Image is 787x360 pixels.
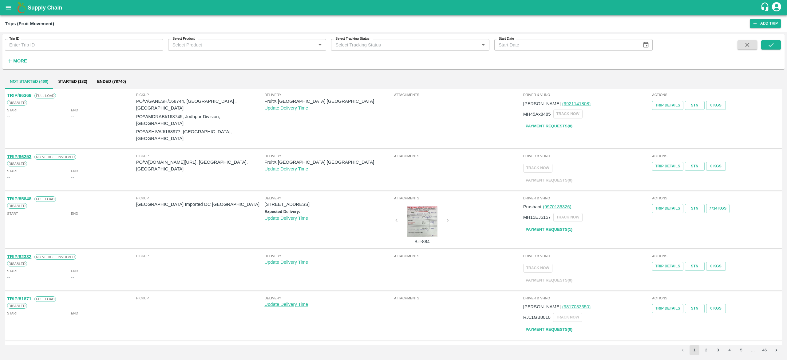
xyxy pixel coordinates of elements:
b: Supply Chain [28,5,62,11]
p: TRIP/81556 [7,345,31,351]
button: Go to page 5 [736,345,746,355]
span: Attachments [394,253,522,259]
span: Delivery [264,345,393,350]
a: Trip Details [652,304,683,313]
p: FruitX [GEOGRAPHIC_DATA] [GEOGRAPHIC_DATA] [264,159,393,166]
span: Pickup [136,92,265,98]
label: Expected Delivery: [264,209,300,214]
strong: More [13,58,27,63]
a: Update Delivery Time [264,302,308,307]
a: (9970135326) [543,204,571,209]
span: Pickup [136,295,265,301]
label: Select Product [172,36,195,41]
span: Delivery [264,92,393,98]
span: End [71,211,78,216]
input: Select Tracking Status [333,41,469,49]
span: No Vehicle Involved [34,154,76,160]
span: End [71,310,78,316]
p: MH15EJ5157 [523,214,551,221]
span: Driver & VHNo [523,92,651,98]
span: [PERSON_NAME] [523,304,561,309]
a: (9817033350) [562,304,591,309]
span: Driver & VHNo [523,253,651,259]
div: … [748,347,758,353]
a: Trip Details [652,262,683,271]
span: Actions [652,195,780,201]
a: Update Delivery Time [264,260,308,265]
span: Pickup [136,153,265,159]
a: TRIP/82332 [7,254,31,259]
p: PO/V/GANESH/168744, [GEOGRAPHIC_DATA] , [GEOGRAPHIC_DATA] [136,98,265,112]
div: -- [7,174,10,181]
button: Go to page 4 [725,345,734,355]
div: -- [71,274,74,281]
p: PO/V/SHIVAJ/168977, [GEOGRAPHIC_DATA], [GEOGRAPHIC_DATA] [136,128,265,142]
a: TRIP/86253 [7,154,31,159]
p: TRIP/81871 [7,295,31,302]
p: RJ11GB8010 [523,314,551,321]
a: (9921141808) [562,101,591,106]
a: STN [685,101,705,110]
span: Full Load [34,296,56,302]
span: Driver & VHNo [523,153,651,159]
div: -- [71,174,74,181]
button: 0 Kgs [706,162,726,171]
span: Start [7,107,18,113]
a: Supply Chain [28,3,760,12]
span: Attachments [394,153,522,159]
span: Attachments [394,345,522,350]
input: Enter Trip ID [5,39,163,51]
span: Start [7,168,18,174]
span: Driver & VHNo [523,195,651,201]
button: Choose date [640,39,652,51]
span: Delivery [264,253,393,259]
span: Start [7,268,18,274]
span: Attachments [394,92,522,98]
span: Disabled [7,100,27,106]
nav: pagination navigation [677,345,782,355]
img: logo [15,2,28,14]
p: TRIP/86369 [7,92,31,99]
span: Delivery [264,153,393,159]
span: Delivery [264,295,393,301]
button: Go to page 46 [760,345,769,355]
a: STN [685,262,705,271]
div: account of current user [771,1,782,14]
a: Trip Details [652,162,683,171]
span: Attachments [394,295,522,301]
p: PO/V/MDRABI/168745, Jodhpur Division, [GEOGRAPHIC_DATA] [136,113,265,127]
button: page 1 [690,345,699,355]
span: Pickup [136,253,265,259]
button: More [5,56,29,66]
span: Disabled [7,161,27,166]
div: -- [7,316,10,323]
span: Start [7,211,18,216]
p: TRIP/85848 [7,195,31,202]
button: open drawer [1,1,15,15]
span: Driver & VHNo [523,295,651,301]
a: Trip Details [652,101,683,110]
a: Payment Requests(1) [523,224,575,235]
a: Update Delivery Time [264,106,308,110]
p: FruitX [GEOGRAPHIC_DATA] [GEOGRAPHIC_DATA] [264,98,393,105]
button: Started (182) [53,74,92,89]
button: Go to next page [771,345,781,355]
div: -- [71,316,74,323]
span: Prashant [523,204,541,209]
span: Disabled [7,203,27,209]
span: [PERSON_NAME] [523,101,561,106]
div: customer-support [760,2,771,13]
span: End [71,268,78,274]
span: Pickup [136,345,265,350]
p: [STREET_ADDRESS] [264,201,393,208]
button: Open [479,41,487,49]
a: Update Delivery Time [264,166,308,171]
p: [GEOGRAPHIC_DATA] Imported DC [GEOGRAPHIC_DATA] [136,201,265,208]
a: STN [685,204,705,213]
label: Start Date [499,36,514,41]
p: PO/V/[DOMAIN_NAME][URL], [GEOGRAPHIC_DATA], [GEOGRAPHIC_DATA] [136,159,265,173]
span: Delivery [264,195,393,201]
span: Pickup [136,195,265,201]
div: -- [7,274,10,281]
p: MH45Ax8485 [523,111,551,118]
